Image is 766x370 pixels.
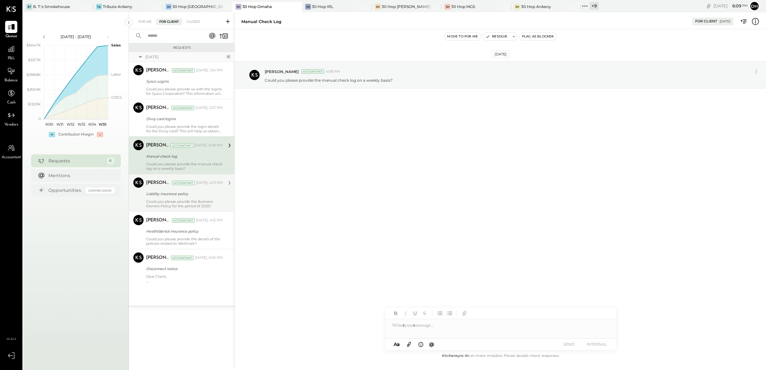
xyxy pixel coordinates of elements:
div: B. T.'s Smokehouse [33,4,70,9]
span: [PERSON_NAME] [265,69,299,74]
div: [DATE] [492,50,510,58]
div: [DATE], 4:15 PM [196,218,223,223]
a: Accountant [0,142,22,160]
span: Queue [5,34,17,39]
text: Sales [111,43,121,47]
button: INTERNAL [584,340,610,349]
a: Balance [0,65,22,84]
div: TA [96,4,102,10]
div: 3H [236,4,241,10]
text: W32 [67,122,74,127]
button: Dh [749,1,760,11]
div: Could you please provide the login details for the Divvy card? This will help us obtain accurate ... [146,124,223,133]
div: [DATE], 4:08 PM [195,143,223,148]
span: Cash [7,100,15,106]
div: [DATE], 1:34 PM [196,68,223,73]
div: 30 Hop [PERSON_NAME] Summit [382,4,432,9]
div: [DATE] - [DATE] [49,34,103,39]
div: Accountant [172,181,195,185]
p: Could you please provide the manual check log on a weekly basis? [265,78,393,83]
button: Underline [411,309,419,317]
text: COGS [111,95,122,100]
text: $664.7K [27,43,41,47]
text: W31 [56,122,63,127]
button: Ordered List [445,309,454,317]
text: Labor [111,72,121,77]
div: Liability insurance policy [146,191,221,197]
div: Requests [132,45,231,50]
div: + [49,132,55,137]
div: Coming Soon [86,187,114,193]
div: Accountant [171,143,193,148]
div: Accountant [171,256,194,260]
div: Could you please provide the Business Owners Policy for the period of 2025? [146,199,223,208]
a: Queue [0,21,22,39]
button: Resolve [483,33,510,40]
a: Vendors [0,109,22,128]
div: [DATE], 5:06 PM [195,255,223,260]
span: P&L [8,56,15,62]
div: [PERSON_NAME] [146,217,171,224]
div: Could you please provide the manual check log on a weekly basis? [146,162,223,171]
div: + 9 [590,2,599,10]
div: copy link [705,3,712,9]
div: For Me [135,19,155,25]
div: [PERSON_NAME] [146,142,169,149]
div: 3H [514,4,520,10]
div: Contribution Margin [58,132,94,137]
div: [DATE], 4:13 PM [196,180,223,185]
div: [DATE] [713,3,748,9]
text: $132.9K [28,102,41,106]
div: 30 Hop Ankeny [521,4,551,9]
div: Manual check log [241,19,281,25]
button: SEND [556,340,582,349]
div: [DATE], 3:27 PM [196,105,223,111]
span: 4:08 PM [326,69,340,74]
div: 30 Hop [GEOGRAPHIC_DATA] [172,4,223,9]
button: Aa [392,341,402,348]
span: Balance [4,78,18,84]
div: 30 Hop Omaha [242,4,272,9]
div: Sysco Logins [146,78,221,85]
button: Italic [401,309,410,317]
text: W35 [99,122,106,127]
div: Disconnect notice [146,266,221,272]
div: Closed [183,19,203,25]
span: Vendors [4,122,18,128]
button: Unordered List [436,309,444,317]
div: - [97,132,103,137]
text: W30 [45,122,53,127]
a: Cash [0,87,22,106]
text: W34 [88,122,96,127]
div: Manual check log [146,153,221,160]
div: Requests [48,158,104,164]
div: [DATE] [720,19,730,24]
div: Divvy card logins [146,116,221,122]
div: Could you please provide the details of the policies related to Wellmark? [146,237,223,246]
text: $531.7K [28,58,41,62]
a: P&L [0,43,22,62]
div: [PERSON_NAME] [146,255,170,261]
div: Dear Client, We have noticed a disconnect notice under your OPPD login. Could you please check yo... [146,274,223,283]
div: BT [26,4,32,10]
div: [PERSON_NAME] [146,67,171,74]
span: @ [429,341,434,347]
span: a [397,341,400,347]
div: 30 Hop MGS [451,4,475,9]
text: 0 [38,117,41,121]
div: 3H [305,4,311,10]
div: Health/dental insurance policy [146,228,221,234]
div: Accountant [172,218,195,223]
div: 3H [375,4,381,10]
div: 30 Hop IRL [312,4,333,9]
button: Bold [392,309,400,317]
div: For Client [156,19,182,25]
button: Strikethrough [420,309,429,317]
div: Tribute Ankeny [103,4,132,9]
div: 3H [445,4,450,10]
div: [PERSON_NAME] [146,105,170,111]
button: Add URL [460,309,469,317]
div: Accountant [301,69,324,74]
div: Could you please provide us with the logins for Sysco Corporation? This information will allow us... [146,87,223,96]
div: Opportunities [48,187,82,193]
